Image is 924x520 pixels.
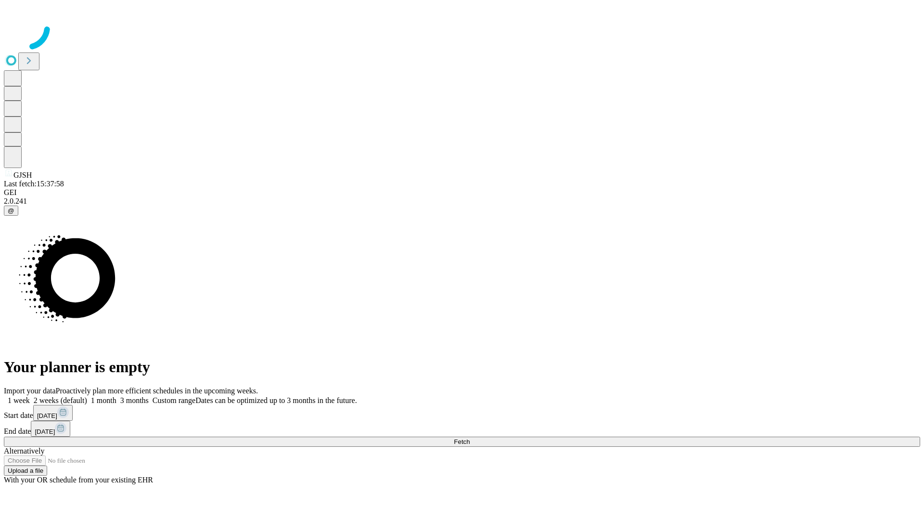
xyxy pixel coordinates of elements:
[4,466,47,476] button: Upload a file
[4,188,920,197] div: GEI
[4,206,18,216] button: @
[4,447,44,455] span: Alternatively
[4,405,920,421] div: Start date
[454,438,470,445] span: Fetch
[33,405,73,421] button: [DATE]
[4,180,64,188] span: Last fetch: 15:37:58
[153,396,195,404] span: Custom range
[4,476,153,484] span: With your OR schedule from your existing EHR
[34,396,87,404] span: 2 weeks (default)
[4,358,920,376] h1: Your planner is empty
[4,197,920,206] div: 2.0.241
[13,171,32,179] span: GJSH
[56,387,258,395] span: Proactively plan more efficient schedules in the upcoming weeks.
[37,412,57,419] span: [DATE]
[195,396,357,404] span: Dates can be optimized up to 3 months in the future.
[8,396,30,404] span: 1 week
[8,207,14,214] span: @
[4,421,920,437] div: End date
[4,437,920,447] button: Fetch
[35,428,55,435] span: [DATE]
[31,421,70,437] button: [DATE]
[120,396,149,404] span: 3 months
[91,396,116,404] span: 1 month
[4,387,56,395] span: Import your data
